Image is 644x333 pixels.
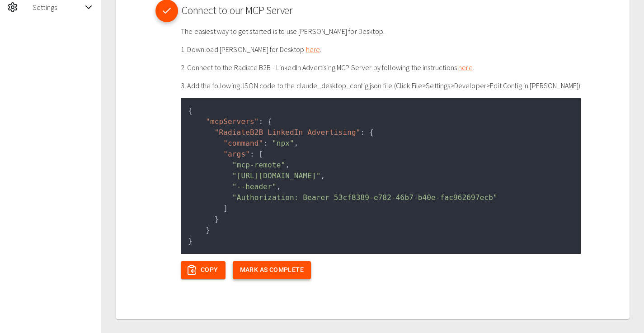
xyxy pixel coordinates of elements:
span: "mcp-remote" [232,161,285,169]
p: 1. Download [PERSON_NAME] for Desktop . [181,44,581,55]
h2: Connect to our MCP Server [182,4,584,17]
span: "mcpServers" [206,117,259,126]
span: : [250,150,254,158]
span: , [321,171,325,180]
span: } [215,215,219,224]
span: { [369,128,374,137]
span: , [294,139,299,147]
span: "[URL][DOMAIN_NAME]" [232,171,321,180]
span: [ [259,150,263,158]
p: 2. Connect to the Radiate B2B - LinkedIn Advertising MCP Server by following the instructions . [181,62,581,73]
p: 3. Add the following JSON code to the claude_desktop_config.json file (Click File>Settings>Develo... [181,80,581,91]
span: : [259,117,263,126]
a: here [458,63,473,72]
span: : [263,139,268,147]
span: { [188,106,193,115]
span: } [206,226,210,234]
span: { [268,117,272,126]
button: Copy [181,261,226,279]
span: "args" [223,150,250,158]
span: "Authorization: Bearer 53cf8389-e782-46b7-b40e-fac962697ecb" [232,193,498,202]
span: ] [223,204,228,213]
span: "RadiateB2B LinkedIn Advertising" [215,128,361,137]
span: , [285,161,290,169]
span: , [277,182,281,191]
span: "--header" [232,182,277,191]
span: "npx" [272,139,294,147]
span: "command" [223,139,263,147]
a: here [306,45,320,54]
span: : [361,128,365,137]
p: The easiest way to get started is to use [PERSON_NAME] for Desktop. [181,26,581,37]
button: Mark as Complete [233,261,311,279]
span: Settings [33,2,83,13]
span: } [188,237,193,245]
